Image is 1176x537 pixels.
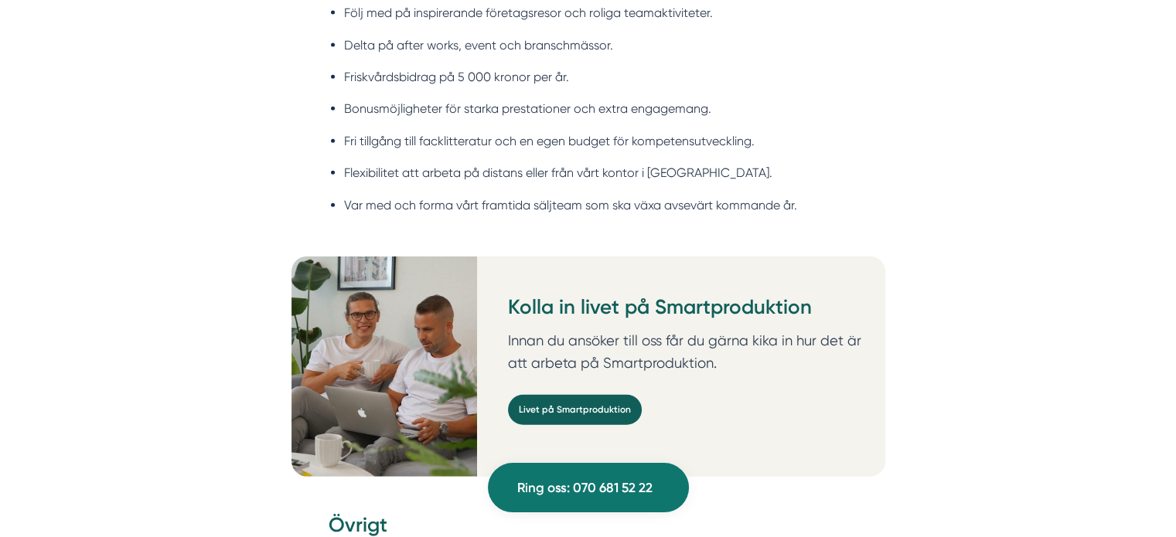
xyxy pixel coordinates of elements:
li: Flexibilitet att arbeta på distans eller från vårt kontor i [GEOGRAPHIC_DATA]. [344,163,848,182]
a: Ring oss: 070 681 52 22 [488,463,689,512]
p: Innan du ansöker till oss får du gärna kika in hur det är att arbeta på Smartproduktion. [508,329,873,375]
li: Friskvårdsbidrag på 5 000 kronor per år. [344,67,848,87]
li: Delta på after works, event och branschmässor. [344,36,848,55]
h3: Kolla in livet på Smartproduktion [508,294,873,329]
li: Bonusmöjligheter för starka prestationer och extra engagemang. [344,99,848,118]
a: Livet på Smartproduktion [508,395,642,425]
span: Ring oss: 070 681 52 22 [517,478,653,498]
li: Fri tillgång till facklitteratur och en egen budget för kompetensutveckling. [344,131,848,151]
li: Följ med på inspirerande företagsresor och roliga teamaktiviteter. [344,3,848,22]
li: Var med och forma vårt framtida säljteam som ska växa avsevärt kommande år. [344,195,848,215]
img: Personal på Smartproduktion [291,257,477,477]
